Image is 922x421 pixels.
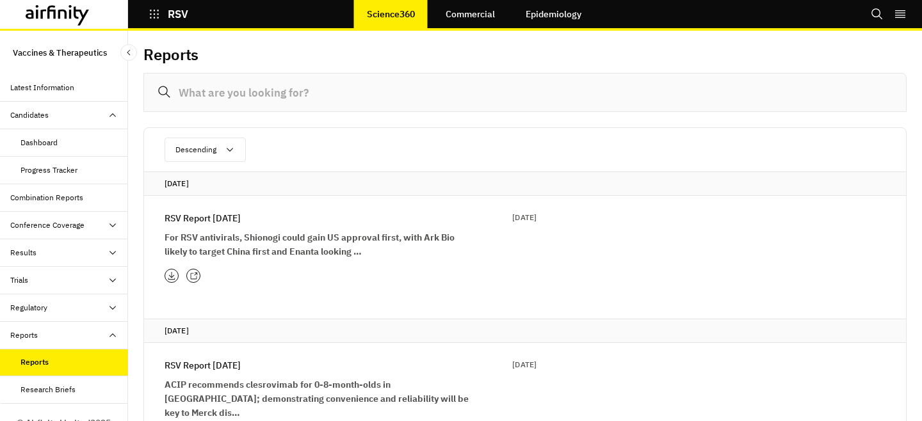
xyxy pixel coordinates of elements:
div: Conference Coverage [10,219,85,231]
div: Progress Tracker [20,164,77,176]
p: RSV Report [DATE] [165,211,241,225]
div: Combination Reports [10,192,83,203]
p: [DATE] [165,324,886,337]
button: RSV [149,3,188,25]
div: Candidates [10,109,49,121]
p: Science360 [367,9,415,19]
div: Latest Information [10,82,74,93]
p: [DATE] [165,177,886,190]
strong: For RSV antivirals, Shionogi could gain US approval first, with Ark Bio likely to target China fi... [165,232,455,257]
p: [DATE] [512,211,537,224]
p: RSV Report [DATE] [165,358,241,372]
p: Vaccines & Therapeutics [13,41,107,64]
div: Reports [20,356,49,368]
button: Search [871,3,884,25]
p: RSV [168,8,188,20]
div: Trials [10,274,28,286]
div: Research Briefs [20,384,76,395]
div: Results [10,247,36,258]
h2: Reports [143,45,198,64]
button: Close Sidebar [120,44,137,61]
div: Dashboard [20,137,58,148]
div: Regulatory [10,302,47,314]
button: Descending [165,138,246,162]
div: Reports [10,330,38,341]
input: What are you looking for? [143,73,907,112]
strong: ACIP recommends clesrovimab for 0-8-month-olds in [GEOGRAPHIC_DATA]; demonstrating convenience an... [165,379,469,418]
p: [DATE] [512,358,537,371]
